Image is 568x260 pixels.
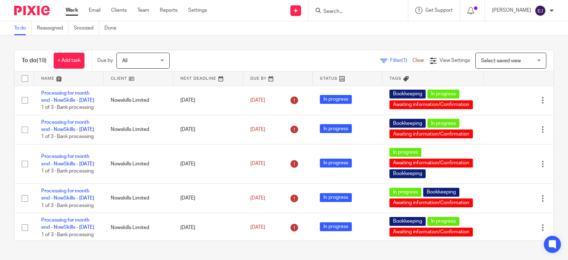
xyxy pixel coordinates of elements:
[250,127,265,132] span: [DATE]
[535,5,546,16] img: svg%3E
[188,7,207,14] a: Settings
[104,115,173,144] td: Nowskills Limited
[89,7,100,14] a: Email
[104,21,122,35] a: Done
[97,57,113,64] p: Due by
[389,228,473,237] span: Awaiting information/Confirmation
[427,217,459,226] span: In progress
[389,148,421,157] span: In progress
[320,124,352,133] span: In progress
[41,232,94,237] span: 1 of 3 · Bank processing
[14,6,50,15] img: Pixie
[104,144,173,184] td: Nowskills Limited
[402,58,407,63] span: (1)
[389,198,473,207] span: Awaiting information/Confirmation
[323,9,387,15] input: Search
[41,120,94,132] a: Processing for month end - NowSkills - [DATE]
[390,58,413,63] span: Filter
[250,161,265,166] span: [DATE]
[22,57,47,64] h1: To do
[41,105,94,110] span: 1 of 3 · Bank processing
[439,58,470,63] span: View Settings
[413,58,424,63] a: Clear
[389,169,426,178] span: Bookkeeping
[14,21,32,35] a: To do
[320,95,352,104] span: In progress
[37,58,47,63] span: (19)
[427,119,459,128] span: In progress
[481,58,521,63] span: Select saved view
[74,21,99,35] a: Snoozed
[37,21,69,35] a: Reassigned
[389,100,473,109] span: Awaiting information/Confirmation
[320,222,352,231] span: In progress
[41,189,94,201] a: Processing for month end - NowSkills - [DATE]
[104,213,173,242] td: Nowskills Limited
[173,144,243,184] td: [DATE]
[389,129,473,138] span: Awaiting information/Confirmation
[389,119,426,128] span: Bookkeeping
[427,90,459,99] span: In progress
[104,86,173,115] td: Nowskills Limited
[492,7,531,14] p: [PERSON_NAME]
[41,154,94,166] a: Processing for month end - NowSkills - [DATE]
[41,169,94,174] span: 1 of 3 · Bank processing
[66,7,78,14] a: Work
[160,7,177,14] a: Reports
[41,134,94,139] span: 1 of 3 · Bank processing
[41,91,94,103] a: Processing for month end - NowSkills - [DATE]
[320,159,352,168] span: In progress
[389,159,473,168] span: Awaiting information/Confirmation
[104,184,173,213] td: Nowskills Limited
[54,53,84,69] a: + Add task
[389,217,426,226] span: Bookkeeping
[250,225,265,230] span: [DATE]
[173,184,243,213] td: [DATE]
[423,188,459,197] span: Bookkeeping
[41,218,94,230] a: Processing for month end - NowSkills - [DATE]
[389,188,421,197] span: In progress
[122,58,127,63] span: All
[173,86,243,115] td: [DATE]
[41,203,94,208] span: 1 of 3 · Bank processing
[137,7,149,14] a: Team
[425,8,453,13] span: Get Support
[250,98,265,103] span: [DATE]
[389,76,402,80] span: Tags
[389,90,426,99] span: Bookkeeping
[173,115,243,144] td: [DATE]
[173,213,243,242] td: [DATE]
[111,7,127,14] a: Clients
[320,193,352,202] span: In progress
[250,196,265,201] span: [DATE]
